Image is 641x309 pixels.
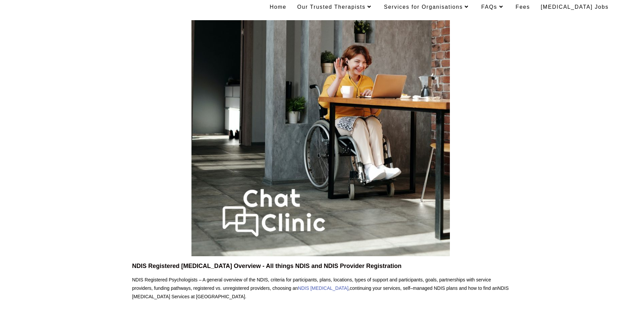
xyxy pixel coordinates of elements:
span: continuing your services, s [350,285,405,291]
a: NDIS [MEDICAL_DATA] [298,285,348,291]
span: FAQs [481,4,505,10]
span: Services for Organisations [384,4,470,10]
span: elf–managed NDIS plans and how to find an [405,285,497,291]
p: NDIS Registered Psychologists – A general overview of the NDIS, criteria for participants, plans,... [132,276,509,301]
span: Our Trusted Therapists [297,4,373,10]
span: [MEDICAL_DATA] Jobs [541,4,609,10]
span: hoosing an , [275,285,350,291]
span: Fees [515,4,530,10]
a: Chat Clinic [32,3,71,12]
img: NDIS Psychologist [191,20,450,256]
h2: NDIS Registered [MEDICAL_DATA] Overview - All things NDIS and NDIS Provider Registration [132,263,509,269]
span: Home [270,4,286,10]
